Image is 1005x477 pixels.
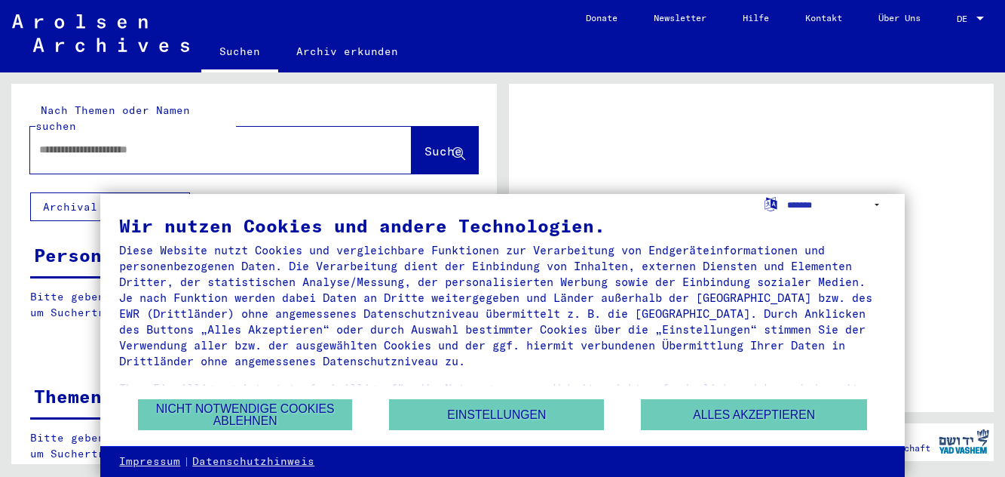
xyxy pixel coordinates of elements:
a: Datenschutzhinweis [192,454,314,469]
button: Archival tree units [30,192,190,221]
button: Alles akzeptieren [641,399,867,430]
div: Personen [34,242,124,269]
mat-label: Nach Themen oder Namen suchen [35,103,190,133]
a: Suchen [201,33,278,72]
div: Themen [34,383,102,410]
p: Bitte geben Sie einen Suchbegriff ein oder nutzen Sie die Filter, um Suchertreffer zu erhalten. [30,289,477,321]
div: Wir nutzen Cookies und andere Technologien. [119,217,885,235]
a: Archiv erkunden [278,33,416,69]
span: Suche [424,143,462,158]
select: Sprache auswählen [787,194,886,216]
img: yv_logo.png [936,423,992,460]
label: Sprache auswählen [763,196,779,211]
button: Suche [412,127,478,174]
div: Diese Website nutzt Cookies und vergleichbare Funktionen zur Verarbeitung von Endgeräteinformatio... [119,242,885,369]
button: Einstellungen [389,399,604,430]
a: Impressum [119,454,180,469]
span: DE [957,14,973,24]
img: Arolsen_neg.svg [12,14,189,52]
button: Nicht notwendige Cookies ablehnen [138,399,353,430]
